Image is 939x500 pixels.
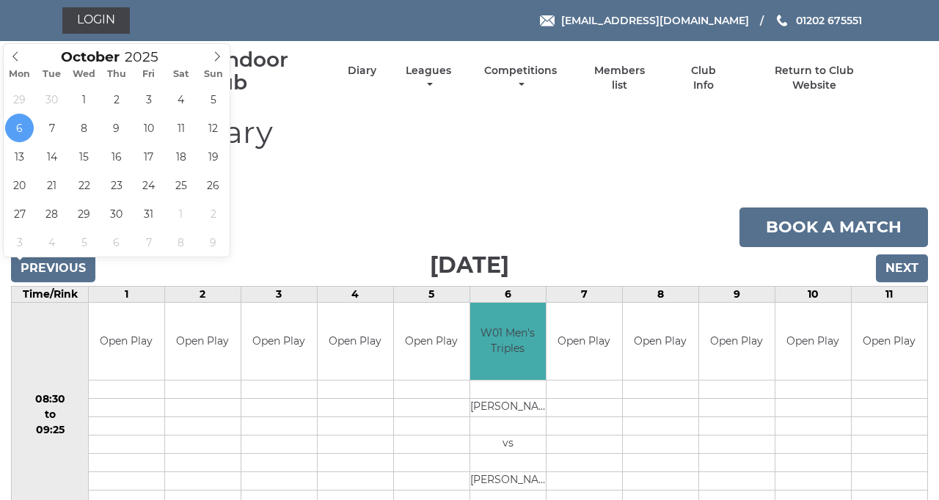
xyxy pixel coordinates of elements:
a: Club Info [679,64,727,92]
a: Members list [586,64,654,92]
span: Thu [101,70,133,79]
input: Previous [11,254,95,282]
span: October 18, 2025 [167,142,195,171]
img: Phone us [777,15,787,26]
span: September 30, 2025 [37,85,66,114]
span: November 8, 2025 [167,228,195,257]
td: Open Play [318,303,393,380]
a: Diary [348,64,376,78]
td: Open Play [547,303,622,380]
td: 6 [469,287,546,303]
span: October 4, 2025 [167,85,195,114]
span: October 2, 2025 [102,85,131,114]
h1: Bowls Club Diary [11,115,928,166]
span: October 22, 2025 [70,171,98,199]
span: October 17, 2025 [134,142,163,171]
span: October 9, 2025 [102,114,131,142]
a: Email [EMAIL_ADDRESS][DOMAIN_NAME] [540,12,749,29]
span: Sun [197,70,230,79]
td: Open Play [775,303,851,380]
td: Open Play [241,303,317,380]
td: Open Play [165,303,241,380]
span: November 3, 2025 [5,228,34,257]
td: [PERSON_NAME] [470,398,546,416]
span: Wed [68,70,101,79]
span: October 21, 2025 [37,171,66,199]
a: Return to Club Website [753,64,877,92]
input: Scroll to increment [120,48,177,65]
span: October 11, 2025 [167,114,195,142]
img: Email [540,15,555,26]
span: Fri [133,70,165,79]
span: November 9, 2025 [199,228,227,257]
span: October 3, 2025 [134,85,163,114]
span: November 7, 2025 [134,228,163,257]
span: October 8, 2025 [70,114,98,142]
td: Open Play [89,303,164,380]
td: 4 [317,287,393,303]
td: 9 [698,287,775,303]
td: 2 [164,287,241,303]
td: Open Play [394,303,469,380]
span: October 5, 2025 [199,85,227,114]
td: 3 [241,287,317,303]
span: September 29, 2025 [5,85,34,114]
span: October 10, 2025 [134,114,163,142]
span: October 6, 2025 [5,114,34,142]
span: October 26, 2025 [199,171,227,199]
span: October 19, 2025 [199,142,227,171]
span: October 16, 2025 [102,142,131,171]
input: Next [876,254,928,282]
a: Phone us 01202 675551 [775,12,862,29]
td: [PERSON_NAME] [470,471,546,490]
span: October 30, 2025 [102,199,131,228]
span: October 1, 2025 [70,85,98,114]
a: Book a match [739,207,928,247]
td: Open Play [623,303,698,380]
span: October 27, 2025 [5,199,34,228]
td: 1 [89,287,165,303]
span: October 28, 2025 [37,199,66,228]
span: October 20, 2025 [5,171,34,199]
span: [EMAIL_ADDRESS][DOMAIN_NAME] [561,14,749,27]
span: November 2, 2025 [199,199,227,228]
span: October 13, 2025 [5,142,34,171]
span: Scroll to increment [61,51,120,65]
a: Leagues [402,64,455,92]
td: 11 [851,287,927,303]
td: Open Play [852,303,927,380]
td: W01 Men's Triples [470,303,546,380]
td: Open Play [699,303,775,380]
span: Sat [165,70,197,79]
span: October 14, 2025 [37,142,66,171]
span: 01202 675551 [796,14,862,27]
span: November 1, 2025 [167,199,195,228]
td: vs [470,435,546,453]
span: October 7, 2025 [37,114,66,142]
span: November 6, 2025 [102,228,131,257]
td: Time/Rink [12,287,89,303]
span: October 24, 2025 [134,171,163,199]
a: Login [62,7,130,34]
span: October 29, 2025 [70,199,98,228]
span: Mon [4,70,36,79]
span: October 15, 2025 [70,142,98,171]
td: 8 [622,287,698,303]
td: 5 [393,287,469,303]
span: October 25, 2025 [167,171,195,199]
span: October 31, 2025 [134,199,163,228]
span: October 12, 2025 [199,114,227,142]
td: 7 [546,287,622,303]
td: 10 [775,287,851,303]
span: October 23, 2025 [102,171,131,199]
span: Tue [36,70,68,79]
span: November 4, 2025 [37,228,66,257]
a: Competitions [481,64,560,92]
span: November 5, 2025 [70,228,98,257]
